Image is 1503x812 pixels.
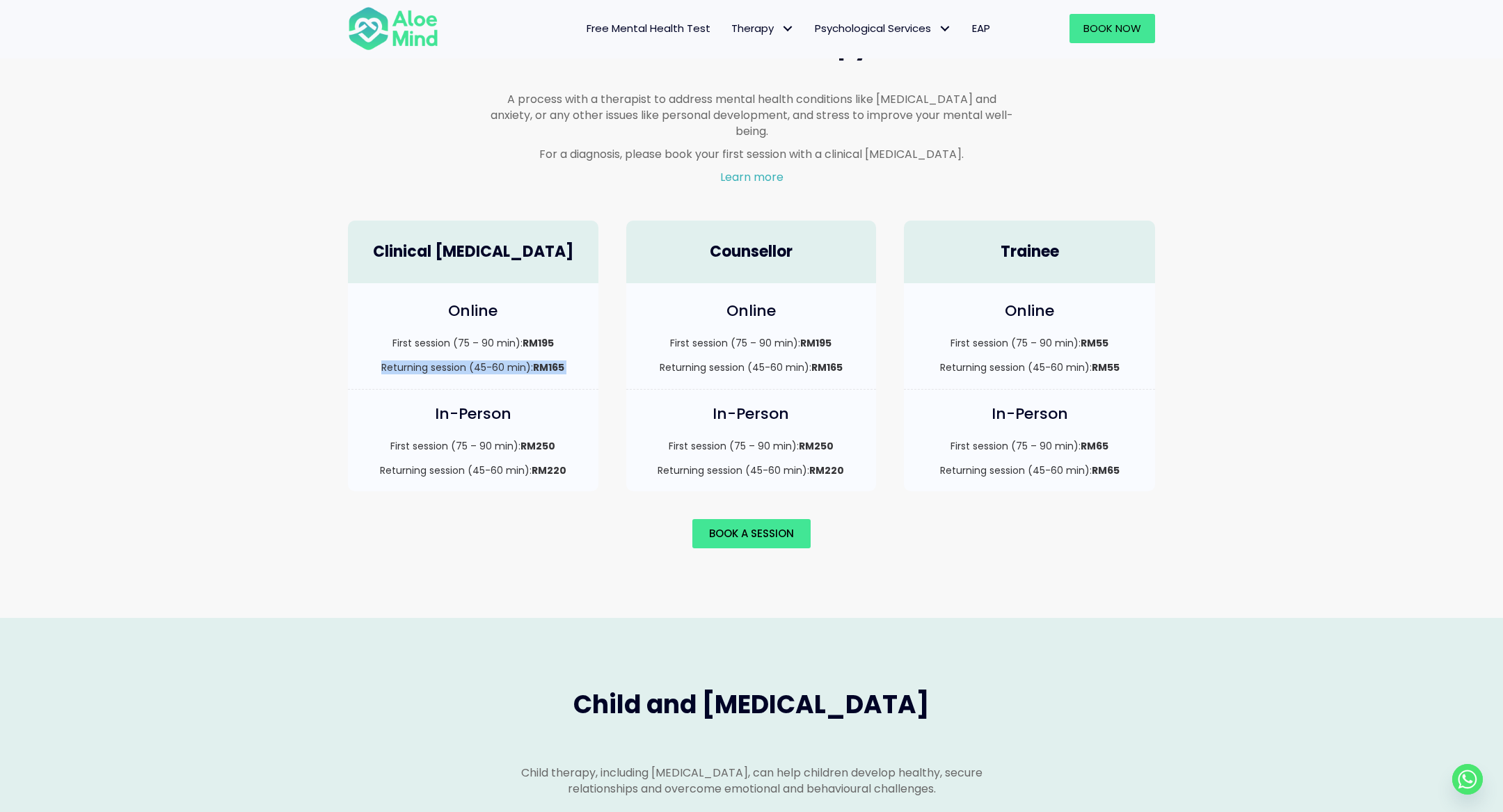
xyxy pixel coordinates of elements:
strong: RM55 [1081,336,1108,350]
p: First session (75 – 90 min): [640,336,863,350]
strong: RM220 [809,463,844,477]
strong: RM195 [523,336,554,350]
nav: Menu [456,14,1001,43]
p: For a diagnosis, please book your first session with a clinical [MEDICAL_DATA]. [490,146,1013,162]
h4: Counsellor [640,241,863,263]
p: Returning session (45-60 min): [918,360,1141,374]
strong: RM55 [1092,360,1120,374]
span: Psychological Services: submenu [935,19,955,39]
strong: RM250 [520,439,555,453]
strong: RM195 [800,336,832,350]
strong: RM250 [799,439,834,453]
h4: In-Person [362,404,584,425]
a: Whatsapp [1452,764,1483,795]
h4: In-Person [918,404,1141,425]
strong: RM165 [811,360,843,374]
p: First session (75 – 90 min): [918,336,1141,350]
p: Returning session (45-60 min): [640,463,863,477]
p: First session (75 – 90 min): [918,439,1141,453]
strong: RM220 [532,463,566,477]
h4: Online [918,301,1141,322]
p: Returning session (45-60 min): [362,463,584,477]
h4: In-Person [640,404,863,425]
span: Child and [MEDICAL_DATA] [573,687,930,722]
p: Returning session (45-60 min): [918,463,1141,477]
a: Book a session [692,519,811,548]
span: Free Mental Health Test [587,21,710,35]
a: Learn more [720,169,784,185]
img: Aloe mind Logo [348,6,438,51]
span: Book a session [709,526,794,541]
span: Book Now [1083,21,1141,35]
p: First session (75 – 90 min): [640,439,863,453]
strong: RM65 [1092,463,1120,477]
span: Therapy [731,21,794,35]
span: Psychological Services [815,21,951,35]
h4: Online [362,301,584,322]
p: A process with a therapist to address mental health conditions like [MEDICAL_DATA] and anxiety, o... [490,91,1013,140]
p: First session (75 – 90 min): [362,336,584,350]
span: EAP [972,21,990,35]
h4: Online [640,301,863,322]
a: Psychological ServicesPsychological Services: submenu [804,14,962,43]
p: Child therapy, including [MEDICAL_DATA], can help children develop healthy, secure relationships ... [504,765,999,797]
h4: Clinical [MEDICAL_DATA] [362,241,584,263]
span: Therapy: submenu [777,19,797,39]
a: Book Now [1069,14,1155,43]
p: Returning session (45-60 min): [362,360,584,374]
a: Free Mental Health Test [576,14,721,43]
p: First session (75 – 90 min): [362,439,584,453]
h4: Trainee [918,241,1141,263]
strong: RM165 [533,360,564,374]
strong: RM65 [1081,439,1108,453]
p: Returning session (45-60 min): [640,360,863,374]
a: EAP [962,14,1001,43]
a: TherapyTherapy: submenu [721,14,804,43]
